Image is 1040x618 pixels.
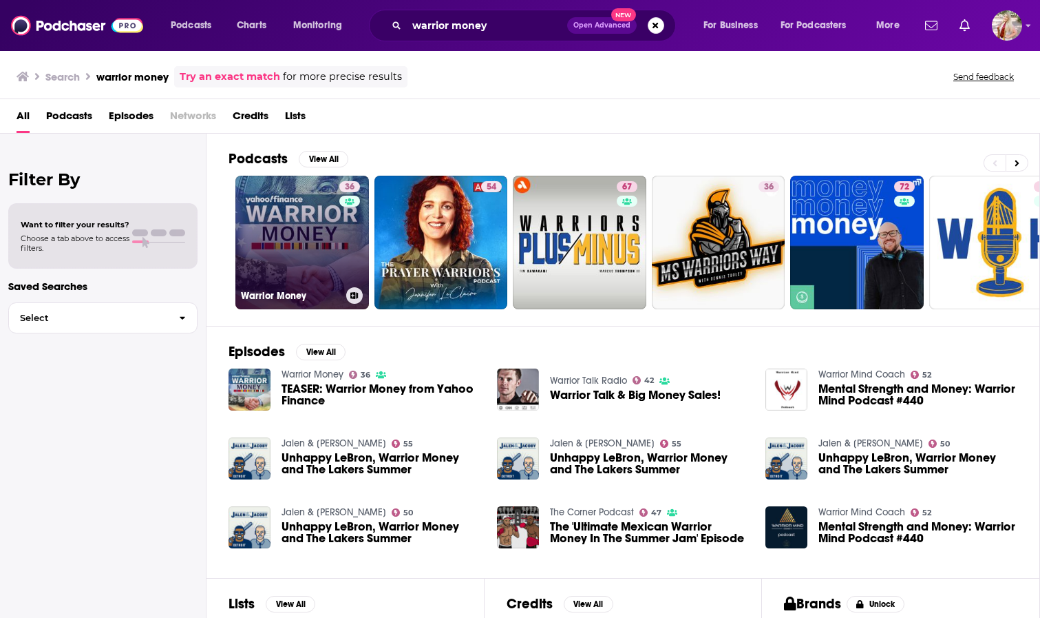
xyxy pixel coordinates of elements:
div: Search podcasts, credits, & more... [382,10,689,41]
a: The Corner Podcast [550,506,634,518]
h3: warrior money [96,70,169,83]
span: 72 [900,181,909,194]
a: 67 [617,181,637,192]
a: Jalen & Jacoby [818,437,923,449]
span: All [17,105,30,133]
a: Unhappy LeBron, Warrior Money and The Lakers Summer [282,521,480,544]
a: Warrior Money [282,369,343,380]
img: Mental Strength and Money: Warrior Mind Podcast #440 [765,369,807,411]
span: Logged in as kmccue [992,10,1022,41]
a: EpisodesView All [229,343,346,360]
a: The 'Ultimate Mexican Warrior Money In The Summer Jam' Episode [550,521,749,544]
span: 52 [922,372,931,378]
a: Warrior Talk & Big Money Sales! [550,389,721,401]
span: 50 [940,441,950,447]
button: Send feedback [949,71,1018,83]
h2: Filter By [8,169,198,189]
a: CreditsView All [507,595,613,612]
span: for more precise results [283,69,402,85]
a: 42 [633,376,655,384]
a: 72 [790,176,924,309]
span: 50 [403,510,413,516]
button: open menu [284,14,360,37]
span: Networks [170,105,216,133]
button: View All [266,596,315,612]
a: Show notifications dropdown [920,14,943,37]
a: Mental Strength and Money: Warrior Mind Podcast #440 [818,521,1017,544]
span: 67 [622,181,632,194]
img: The 'Ultimate Mexican Warrior Money In The Summer Jam' Episode [497,506,539,548]
img: Mental Strength and Money: Warrior Mind Podcast #440 [765,506,807,548]
a: Unhappy LeBron, Warrior Money and The Lakers Summer [282,452,480,475]
span: For Business [703,16,758,35]
h3: Warrior Money [241,290,341,302]
button: Open AdvancedNew [567,17,637,34]
a: Warrior Mind Coach [818,369,905,380]
a: 36 [758,181,779,192]
a: 36 [349,371,371,379]
a: Try an exact match [180,69,280,85]
a: Jalen & Jacoby [282,506,386,518]
a: 52 [911,371,932,379]
span: 54 [487,181,496,194]
span: Unhappy LeBron, Warrior Money and The Lakers Summer [818,452,1017,475]
button: View All [296,344,346,360]
h2: Brands [784,595,841,612]
span: For Podcasters [781,16,847,35]
button: open menu [694,14,775,37]
span: 55 [672,441,681,447]
a: Unhappy LeBron, Warrior Money and The Lakers Summer [497,437,539,480]
a: 52 [911,508,932,517]
a: Unhappy LeBron, Warrior Money and The Lakers Summer [550,452,749,475]
img: User Profile [992,10,1022,41]
h2: Lists [229,595,255,612]
a: Warrior Talk Radio [550,375,627,387]
h2: Episodes [229,343,285,360]
a: 36Warrior Money [235,176,369,309]
a: Jalen & Jacoby [282,437,386,449]
a: 55 [392,440,414,448]
img: Warrior Talk & Big Money Sales! [497,369,539,411]
a: TEASER: Warrior Money from Yahoo Finance [282,383,480,406]
img: Unhappy LeBron, Warrior Money and The Lakers Summer [765,437,807,480]
a: 47 [639,508,662,517]
button: open menu [161,14,229,37]
a: Podcasts [46,105,92,133]
a: 55 [660,440,682,448]
span: Select [9,313,168,322]
span: Episodes [109,105,153,133]
span: 52 [922,510,931,516]
a: Credits [233,105,268,133]
span: Open Advanced [573,22,630,29]
a: Jalen & Jacoby [550,437,655,449]
img: Unhappy LeBron, Warrior Money and The Lakers Summer [229,506,270,548]
span: 36 [764,181,774,194]
p: Saved Searches [8,280,198,293]
a: Lists [285,105,306,133]
span: New [611,8,636,21]
button: Select [8,302,198,333]
a: 36 [652,176,785,309]
a: 50 [392,508,414,517]
button: View All [299,151,348,167]
a: Mental Strength and Money: Warrior Mind Podcast #440 [818,383,1017,406]
button: Show profile menu [992,10,1022,41]
a: 72 [894,181,915,192]
button: View All [564,596,613,612]
a: Warrior Mind Coach [818,506,905,518]
span: Charts [237,16,266,35]
span: 36 [345,181,354,194]
a: 50 [928,440,951,448]
img: Unhappy LeBron, Warrior Money and The Lakers Summer [229,437,270,480]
